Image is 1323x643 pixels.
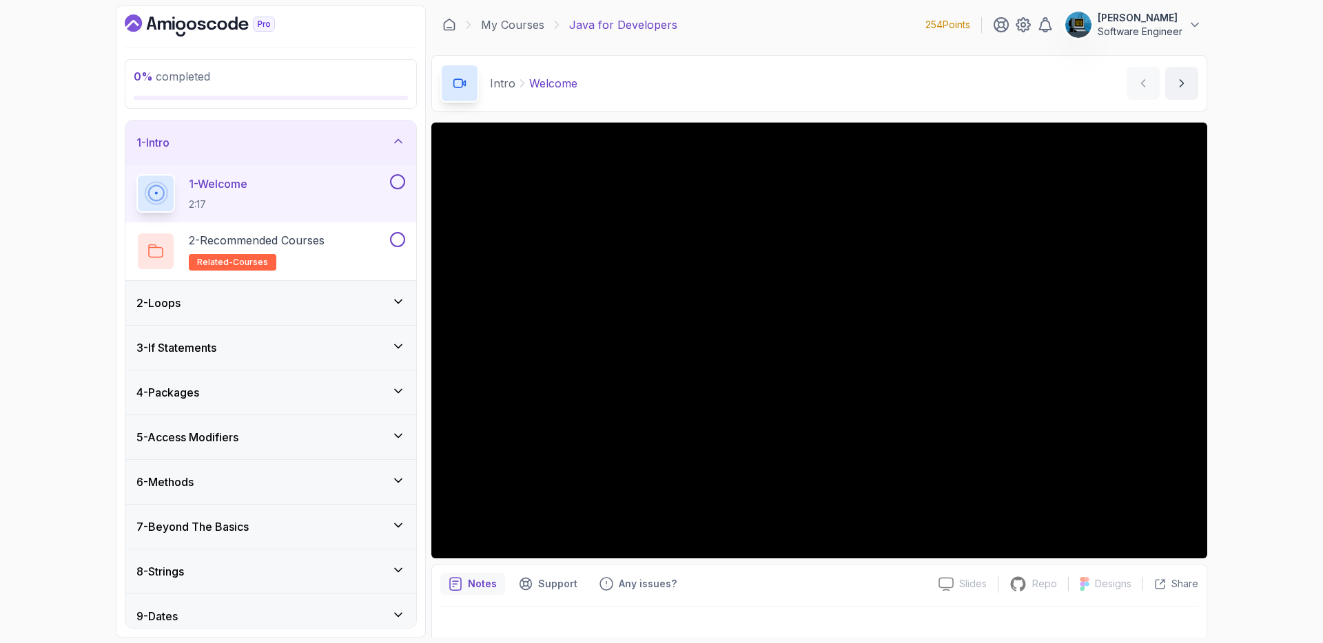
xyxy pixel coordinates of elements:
p: Slides [959,577,987,591]
button: 7-Beyond The Basics [125,505,416,549]
p: Welcome [529,75,577,92]
button: 3-If Statements [125,326,416,370]
p: Notes [468,577,497,591]
h3: 5 - Access Modifiers [136,429,238,445]
p: [PERSON_NAME] [1098,11,1182,25]
h3: 7 - Beyond The Basics [136,518,249,535]
p: 2:17 [189,198,247,211]
button: notes button [440,573,505,595]
h3: 3 - If Statements [136,339,216,356]
a: Dashboard [125,14,307,36]
p: Software Engineer [1098,25,1182,39]
p: 2 - Recommended Courses [189,232,325,249]
button: 8-Strings [125,549,416,593]
p: Support [538,577,577,591]
p: Intro [490,75,515,92]
a: My Courses [481,17,544,33]
h3: 4 - Packages [136,384,199,401]
p: Java for Developers [569,17,677,33]
span: completed [134,70,210,83]
button: 4-Packages [125,370,416,414]
button: 9-Dates [125,594,416,638]
button: 2-Loops [125,281,416,325]
h3: 8 - Strings [136,563,184,580]
iframe: 1 - Hi [431,123,1207,558]
p: Repo [1032,577,1057,591]
p: Share [1171,577,1198,591]
h3: 9 - Dates [136,608,178,624]
button: 1-Intro [125,120,416,165]
button: Feedback button [591,573,685,595]
button: user profile image[PERSON_NAME]Software Engineer [1065,11,1202,39]
p: Designs [1095,577,1131,591]
button: next content [1165,67,1198,100]
h3: 1 - Intro [136,134,170,151]
button: 2-Recommended Coursesrelated-courses [136,232,405,271]
button: Share [1142,577,1198,591]
img: user profile image [1065,12,1091,38]
p: Any issues? [619,577,677,591]
h3: 6 - Methods [136,474,194,490]
button: Support button [511,573,586,595]
button: previous content [1127,67,1160,100]
button: 5-Access Modifiers [125,415,416,459]
button: 6-Methods [125,460,416,504]
span: 0 % [134,70,153,83]
a: Dashboard [442,18,456,32]
h3: 2 - Loops [136,295,181,311]
button: 1-Welcome2:17 [136,174,405,213]
p: 254 Points [925,18,970,32]
span: related-courses [197,257,268,268]
p: 1 - Welcome [189,176,247,192]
